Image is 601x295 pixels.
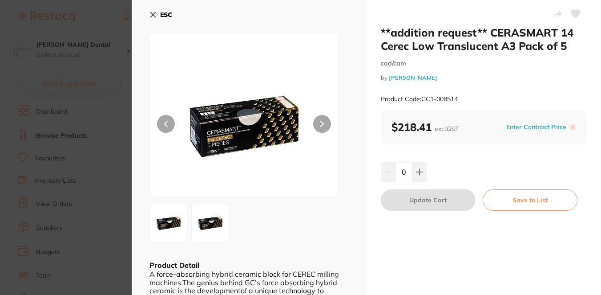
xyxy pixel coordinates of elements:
[153,207,185,239] img: MTQuanBn
[483,189,577,211] button: Save to List
[160,11,172,19] b: ESC
[389,74,437,81] a: [PERSON_NAME]
[149,7,172,22] button: ESC
[381,95,458,103] small: Product Code: GC1-008514
[194,207,226,239] img: MTRfMi5qcGc
[381,26,587,53] h2: **addition request** CERASMART 14 Cerec Low Translucent A3 Pack of 5
[504,123,569,131] button: Enter Contract Price
[188,56,301,197] img: MTQuanBn
[381,60,587,67] small: cad/cam
[381,74,587,81] small: by
[391,120,459,134] b: $218.41
[381,189,476,211] button: Update Cart
[149,261,199,270] b: Product Detail
[435,125,459,133] span: excl. GST
[569,123,576,131] label: i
